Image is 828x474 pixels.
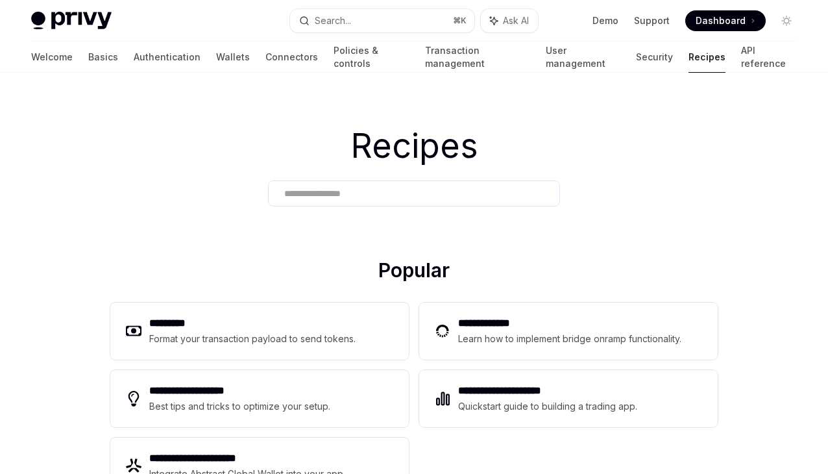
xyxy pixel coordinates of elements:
[776,10,797,31] button: Toggle dark mode
[503,14,529,27] span: Ask AI
[110,258,718,287] h2: Popular
[634,14,670,27] a: Support
[334,42,409,73] a: Policies & controls
[88,42,118,73] a: Basics
[31,12,112,30] img: light logo
[290,9,475,32] button: Search...⌘K
[546,42,620,73] a: User management
[685,10,766,31] a: Dashboard
[216,42,250,73] a: Wallets
[453,16,467,26] span: ⌘ K
[481,9,538,32] button: Ask AI
[688,42,725,73] a: Recipes
[134,42,201,73] a: Authentication
[696,14,746,27] span: Dashboard
[458,331,681,347] div: Learn how to implement bridge onramp functionality.
[149,331,356,347] div: Format your transaction payload to send tokens.
[149,399,330,414] div: Best tips and tricks to optimize your setup.
[425,42,530,73] a: Transaction management
[636,42,673,73] a: Security
[741,42,797,73] a: API reference
[419,303,718,360] a: **** **** ***Learn how to implement bridge onramp functionality.
[458,399,637,414] div: Quickstart guide to building a trading app.
[592,14,618,27] a: Demo
[315,13,351,29] div: Search...
[265,42,318,73] a: Connectors
[110,303,409,360] a: **** ****Format your transaction payload to send tokens.
[31,42,73,73] a: Welcome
